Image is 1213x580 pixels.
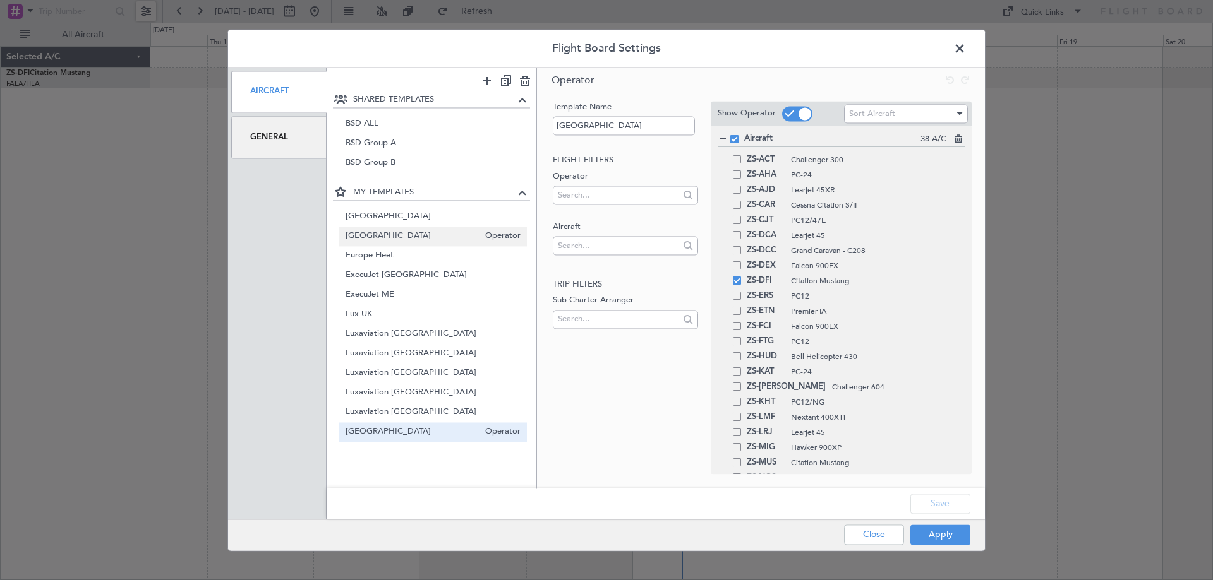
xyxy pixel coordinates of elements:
span: BSD Group B [346,157,521,170]
span: Learjet 45 [791,230,953,241]
span: ZS-DCA [747,228,785,243]
span: Luxaviation [GEOGRAPHIC_DATA] [346,386,521,399]
span: Operator [479,230,521,243]
span: PC12/NG [791,396,953,408]
h2: Flight filters [553,154,697,167]
div: General [231,116,327,158]
span: Citation Mustang [791,275,953,287]
span: Challenger 604 [832,381,953,393]
label: Show Operator [718,108,776,121]
span: Operator [552,73,594,87]
input: Search... [558,186,679,204]
span: ZS-NGS [747,470,785,485]
span: MY TEMPLATES [353,187,516,199]
span: PC12 [791,290,953,302]
span: BSD Group A [346,137,521,150]
button: Apply [910,524,970,545]
span: Aircraft [744,133,920,145]
span: ZS-CJT [747,213,785,228]
span: Nextant 400XTi [791,411,953,423]
span: Bell Helicopter 430 [791,351,953,362]
span: Citation Ultra [791,472,953,483]
span: ZS-AHA [747,167,785,182]
span: Europe Fleet [346,249,521,263]
span: ZS-DFI [747,273,785,288]
input: Search... [558,236,679,255]
span: Falcon 900EX [791,321,953,332]
div: Aircraft [231,71,327,113]
span: Citation Mustang [791,457,953,468]
span: PC12 [791,336,953,347]
span: ZS-KHT [747,394,785,410]
span: ZS-ACT [747,152,785,167]
span: ExecuJet [GEOGRAPHIC_DATA] [346,269,521,282]
span: Operator [479,425,521,439]
span: ZS-ERS [747,288,785,304]
label: Aircraft [553,221,697,234]
span: ZS-HUD [747,349,785,364]
span: [GEOGRAPHIC_DATA] [346,230,480,243]
span: Learjet 45 [791,427,953,438]
span: ZS-LRJ [747,425,785,440]
span: ZS-ETN [747,304,785,319]
span: ZS-FTG [747,334,785,349]
span: Luxaviation [GEOGRAPHIC_DATA] [346,347,521,360]
h2: Trip filters [553,278,697,291]
span: PC-24 [791,366,953,377]
span: Falcon 900EX [791,260,953,271]
span: ZS-DEX [747,258,785,273]
span: [GEOGRAPHIC_DATA] [346,210,521,223]
span: Luxaviation [GEOGRAPHIC_DATA] [346,328,521,341]
label: Sub-Charter Arranger [553,294,697,307]
span: ZS-KAT [747,364,785,379]
span: ZS-CAR [747,198,785,213]
span: ZS-DCC [747,243,785,258]
header: Flight Board Settings [228,30,985,68]
span: Lux UK [346,308,521,321]
span: PC12/47E [791,215,953,226]
span: Challenger 300 [791,154,953,165]
span: Luxaviation [GEOGRAPHIC_DATA] [346,367,521,380]
span: ZS-LMF [747,410,785,425]
span: Premier IA [791,305,953,317]
span: PC-24 [791,169,953,181]
span: ZS-MIG [747,440,785,455]
span: ZS-[PERSON_NAME] [747,379,826,394]
span: Grand Caravan - C208 [791,245,953,256]
input: Search... [558,310,679,329]
label: Operator [553,170,697,183]
span: SHARED TEMPLATES [353,93,516,106]
span: ExecuJet ME [346,288,521,302]
span: Learjet 45XR [791,184,953,196]
span: ZS-FCI [747,319,785,334]
span: ZS-AJD [747,182,785,198]
button: Close [844,524,904,545]
span: 38 A/C [920,133,946,146]
span: Luxaviation [GEOGRAPHIC_DATA] [346,406,521,419]
span: Cessna Citation S/II [791,199,953,211]
span: ZS-MUS [747,455,785,470]
span: Hawker 900XP [791,442,953,453]
span: BSD ALL [346,117,521,131]
span: [GEOGRAPHIC_DATA] [346,425,480,439]
span: Sort Aircraft [849,108,895,119]
label: Template Name [553,101,697,114]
